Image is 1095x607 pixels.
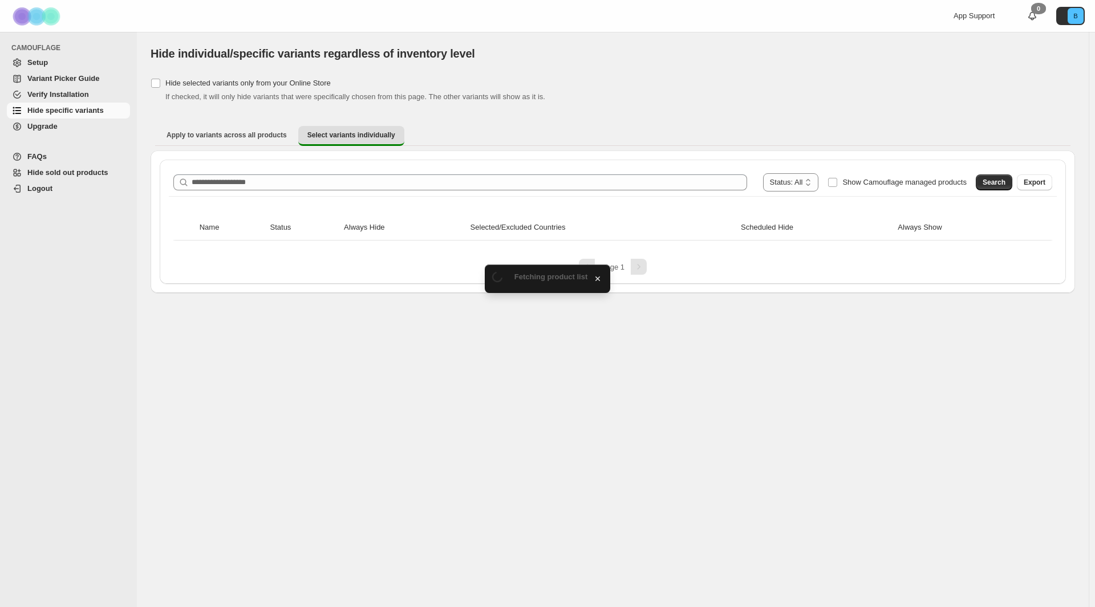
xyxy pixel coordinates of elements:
[167,131,287,140] span: Apply to variants across all products
[601,263,624,271] span: Page 1
[1024,178,1045,187] span: Export
[7,55,130,71] a: Setup
[9,1,66,32] img: Camouflage
[7,165,130,181] a: Hide sold out products
[7,87,130,103] a: Verify Installation
[169,259,1057,275] nav: Pagination
[27,152,47,161] span: FAQs
[340,215,467,241] th: Always Hide
[514,272,588,281] span: Fetching product list
[307,131,395,140] span: Select variants individually
[298,126,404,146] button: Select variants individually
[27,74,99,83] span: Variant Picker Guide
[467,215,738,241] th: Selected/Excluded Countries
[7,103,130,119] a: Hide specific variants
[27,58,48,67] span: Setup
[165,79,331,87] span: Hide selected variants only from your Online Store
[976,174,1012,190] button: Search
[954,11,995,20] span: App Support
[1056,7,1085,25] button: Avatar with initials B
[27,184,52,193] span: Logout
[1027,10,1038,22] a: 0
[151,47,475,60] span: Hide individual/specific variants regardless of inventory level
[157,126,296,144] button: Apply to variants across all products
[27,106,104,115] span: Hide specific variants
[165,92,545,101] span: If checked, it will only hide variants that were specifically chosen from this page. The other va...
[983,178,1005,187] span: Search
[7,149,130,165] a: FAQs
[842,178,967,186] span: Show Camouflage managed products
[1068,8,1084,24] span: Avatar with initials B
[27,122,58,131] span: Upgrade
[27,168,108,177] span: Hide sold out products
[1031,3,1046,14] div: 0
[7,181,130,197] a: Logout
[894,215,1029,241] th: Always Show
[267,215,341,241] th: Status
[7,119,130,135] a: Upgrade
[1017,174,1052,190] button: Export
[1073,13,1077,19] text: B
[737,215,894,241] th: Scheduled Hide
[196,215,267,241] th: Name
[27,90,89,99] span: Verify Installation
[11,43,131,52] span: CAMOUFLAGE
[151,150,1075,293] div: Select variants individually
[7,71,130,87] a: Variant Picker Guide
